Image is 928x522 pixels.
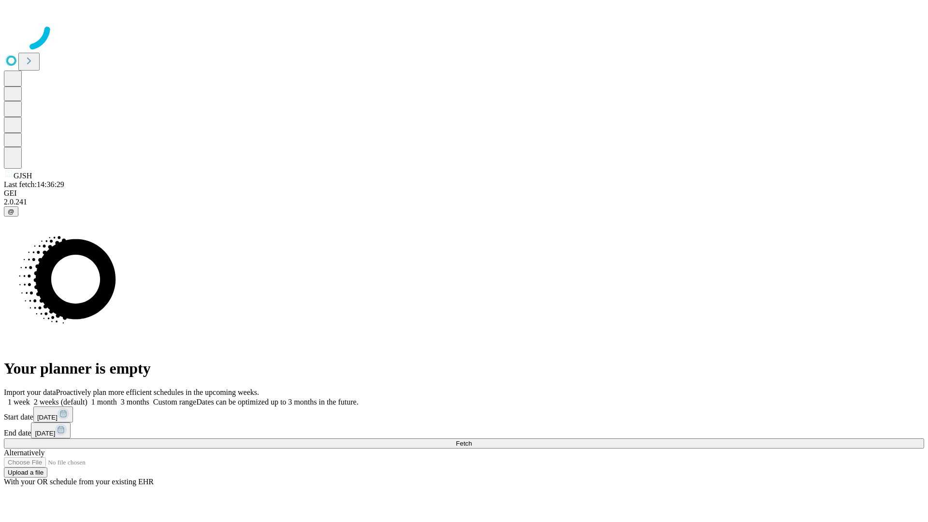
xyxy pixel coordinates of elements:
[8,398,30,406] span: 1 week
[4,438,924,449] button: Fetch
[34,398,87,406] span: 2 weeks (default)
[4,388,56,396] span: Import your data
[4,189,924,198] div: GEI
[4,449,44,457] span: Alternatively
[91,398,117,406] span: 1 month
[4,406,924,422] div: Start date
[35,430,55,437] span: [DATE]
[4,206,18,217] button: @
[121,398,149,406] span: 3 months
[8,208,14,215] span: @
[31,422,71,438] button: [DATE]
[4,422,924,438] div: End date
[4,360,924,377] h1: Your planner is empty
[456,440,472,447] span: Fetch
[4,467,47,478] button: Upload a file
[196,398,358,406] span: Dates can be optimized up to 3 months in the future.
[56,388,259,396] span: Proactively plan more efficient schedules in the upcoming weeks.
[14,172,32,180] span: GJSH
[37,414,58,421] span: [DATE]
[4,180,64,188] span: Last fetch: 14:36:29
[4,478,154,486] span: With your OR schedule from your existing EHR
[4,198,924,206] div: 2.0.241
[153,398,196,406] span: Custom range
[33,406,73,422] button: [DATE]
